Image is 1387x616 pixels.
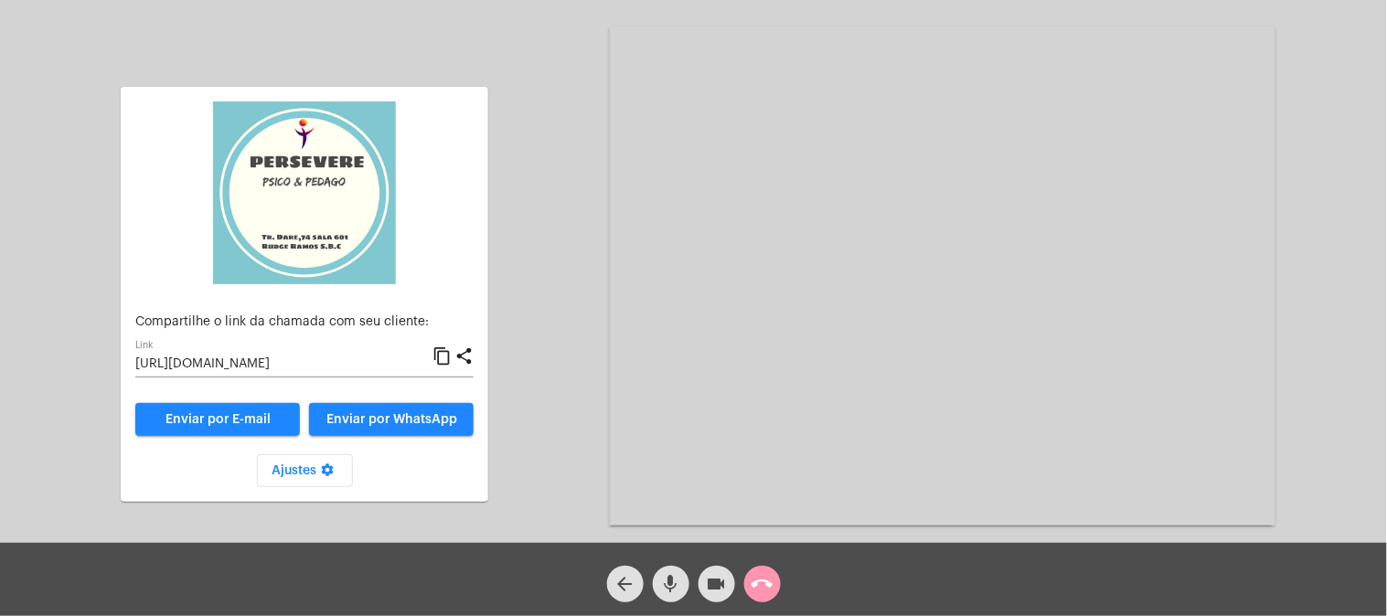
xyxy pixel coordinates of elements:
mat-icon: videocam [706,573,728,595]
mat-icon: share [454,345,474,367]
button: Enviar por WhatsApp [309,403,474,436]
button: Ajustes [257,454,353,487]
mat-icon: settings [316,462,338,484]
mat-icon: content_copy [432,345,452,367]
mat-icon: mic [660,573,682,595]
span: Enviar por E-mail [165,413,271,426]
p: Compartilhe o link da chamada com seu cliente: [135,315,474,329]
img: 5d8d47a4-7bd9-c6b3-230d-111f976e2b05.jpeg [213,101,396,284]
a: Enviar por E-mail [135,403,300,436]
span: Enviar por WhatsApp [326,413,457,426]
mat-icon: arrow_back [614,573,636,595]
mat-icon: call_end [752,573,774,595]
span: Ajustes [272,464,338,477]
